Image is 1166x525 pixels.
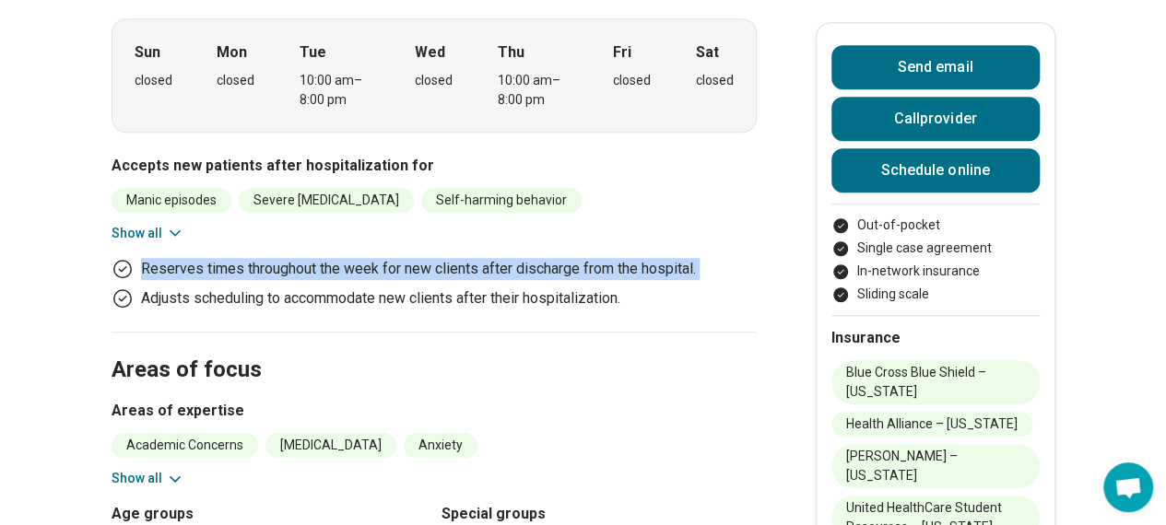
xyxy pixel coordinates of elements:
li: Single case agreement [831,239,1040,258]
strong: Sun [135,41,160,64]
div: 10:00 am – 8:00 pm [498,71,569,110]
p: Reserves times throughout the week for new clients after discharge from the hospital. [141,258,696,280]
li: Sliding scale [831,285,1040,304]
p: Adjusts scheduling to accommodate new clients after their hospitalization. [141,287,620,309]
li: Anxiety [404,433,477,458]
div: When does the program meet? [112,18,757,133]
li: [PERSON_NAME] – [US_STATE] [831,444,1040,488]
h2: Insurance [831,327,1040,349]
h3: Special groups [442,503,757,525]
div: 10:00 am – 8:00 pm [300,71,371,110]
h2: Areas of focus [112,310,757,386]
li: Academic Concerns [112,433,258,458]
li: Self-harming behavior [421,188,582,213]
li: Severe [MEDICAL_DATA] [239,188,414,213]
a: Open chat [1103,462,1153,512]
strong: Wed [415,41,445,64]
button: Show all [112,224,184,243]
div: closed [135,71,172,90]
h3: Areas of expertise [112,400,757,422]
strong: Sat [696,41,719,64]
ul: Payment options [831,216,1040,304]
strong: Tue [300,41,326,64]
strong: Thu [498,41,524,64]
button: Callprovider [831,97,1040,141]
li: In-network insurance [831,262,1040,281]
div: closed [415,71,453,90]
strong: Mon [217,41,247,64]
li: Health Alliance – [US_STATE] [831,412,1032,437]
div: closed [217,71,254,90]
li: Out-of-pocket [831,216,1040,235]
li: [MEDICAL_DATA] [265,433,396,458]
div: closed [696,71,734,90]
div: closed [613,71,651,90]
strong: Fri [613,41,631,64]
li: Blue Cross Blue Shield – [US_STATE] [831,360,1040,404]
button: Send email [831,45,1040,89]
a: Schedule online [831,148,1040,192]
h3: Age groups [112,503,427,525]
li: Manic episodes [112,188,231,213]
button: Show all [112,469,184,488]
h3: Accepts new patients after hospitalization for [112,155,757,177]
